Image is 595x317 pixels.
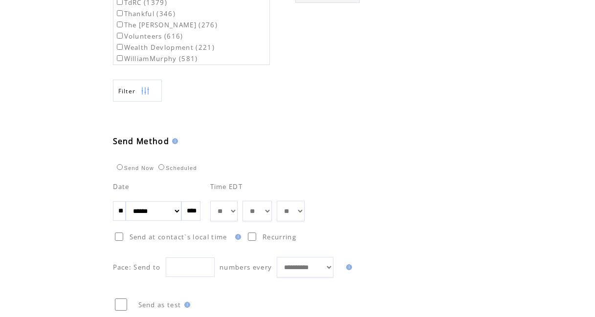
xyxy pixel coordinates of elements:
input: The [PERSON_NAME] (276) [117,21,123,27]
label: Wealth Devlopment (221) [115,43,215,52]
input: Volunteers (616) [117,33,123,39]
input: Wealth Devlopment (221) [117,44,123,50]
label: Scheduled [156,165,197,171]
span: Show filters [118,87,136,95]
label: Volunteers (616) [115,32,183,41]
input: WilliamMurphy (581) [117,55,123,61]
label: Send Now [114,165,154,171]
label: WilliamMurphy (581) [115,54,198,63]
img: help.gif [232,234,241,240]
a: Filter [113,80,162,102]
span: Date [113,182,130,191]
img: help.gif [169,138,178,144]
input: Scheduled [158,164,164,170]
label: Thankful (346) [115,9,176,18]
span: Send as test [138,300,181,309]
span: numbers every [220,263,272,272]
span: Send at contact`s local time [130,232,227,241]
span: Recurring [263,232,296,241]
input: Send Now [117,164,123,170]
label: The [PERSON_NAME] (276) [115,21,218,29]
span: Send Method [113,136,170,147]
span: Time EDT [210,182,243,191]
img: help.gif [181,302,190,308]
span: Pace: Send to [113,263,161,272]
img: filters.png [141,80,150,102]
img: help.gif [343,264,352,270]
input: Thankful (346) [117,10,123,16]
